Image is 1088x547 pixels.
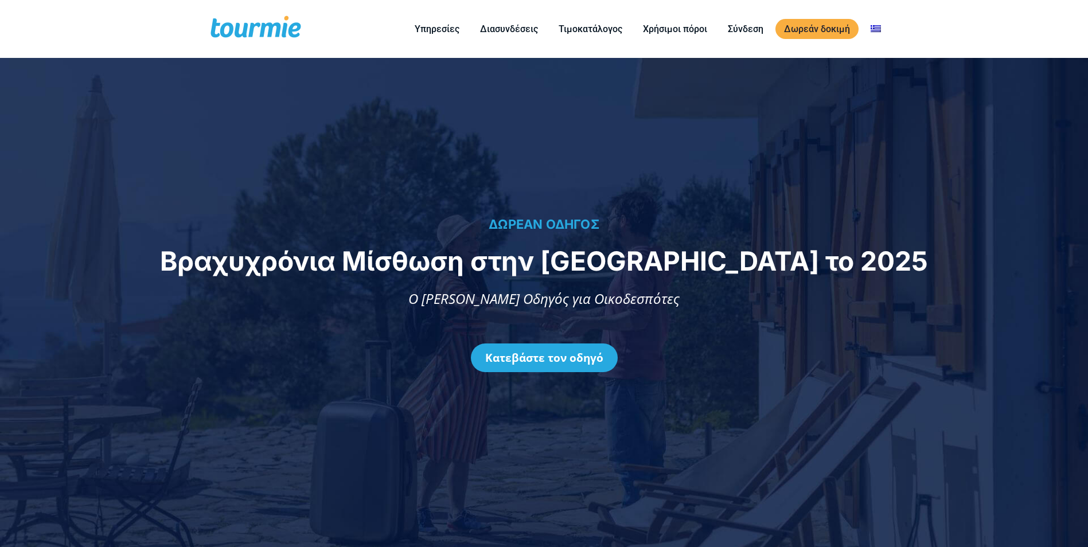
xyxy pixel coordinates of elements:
[406,22,468,36] a: Υπηρεσίες
[550,22,631,36] a: Τιμοκατάλογος
[471,22,547,36] a: Διασυνδέσεις
[489,217,599,232] span: ΔΩΡΕΑΝ ΟΔΗΓΟΣ
[719,22,772,36] a: Σύνδεση
[862,22,890,36] a: Αλλαγή σε
[160,245,928,277] span: Βραχυχρόνια Μίσθωση στην [GEOGRAPHIC_DATA] το 2025
[634,22,716,36] a: Χρήσιμοι πόροι
[471,343,618,372] a: Κατεβάστε τον οδηγό
[775,19,859,39] a: Δωρεάν δοκιμή
[408,289,680,308] span: Ο [PERSON_NAME] Οδηγός για Οικοδεσπότες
